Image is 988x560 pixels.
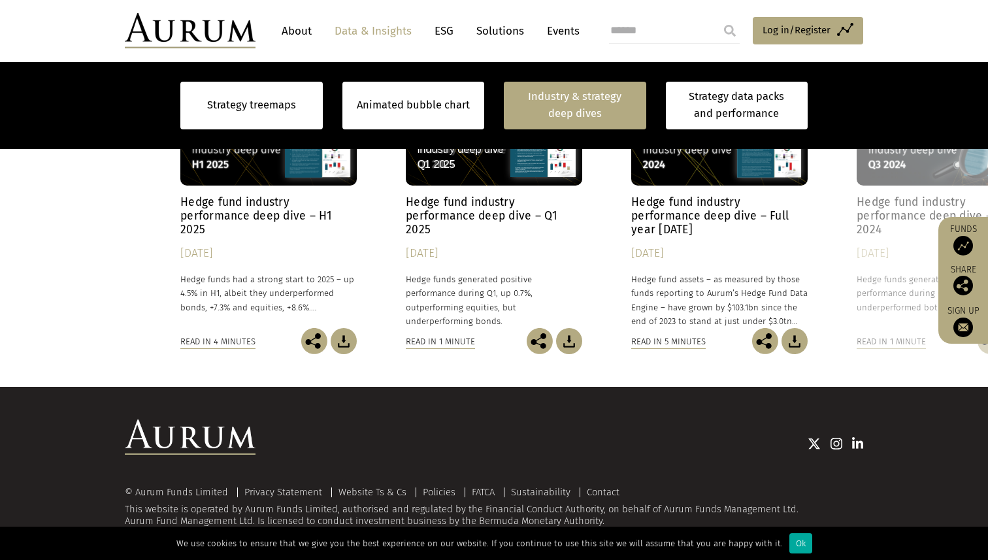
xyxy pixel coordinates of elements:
[717,18,743,44] input: Submit
[945,305,981,337] a: Sign up
[953,318,973,337] img: Sign up to our newsletter
[666,82,808,129] a: Strategy data packs and performance
[423,486,455,498] a: Policies
[406,244,582,263] div: [DATE]
[527,328,553,354] img: Share this post
[540,19,580,43] a: Events
[406,75,582,328] a: Hedge Fund Data Hedge fund industry performance deep dive – Q1 2025 [DATE] Hedge funds generated ...
[301,328,327,354] img: Share this post
[125,420,255,455] img: Aurum Logo
[328,19,418,43] a: Data & Insights
[275,19,318,43] a: About
[631,75,808,328] a: Hedge Fund Data Hedge fund industry performance deep dive – Full year [DATE] [DATE] Hedge fund as...
[406,335,475,349] div: Read in 1 minute
[207,97,296,114] a: Strategy treemaps
[406,272,582,328] p: Hedge funds generated positive performance during Q1, up 0.7%, outperforming equities, but underp...
[831,437,842,450] img: Instagram icon
[406,195,582,237] h4: Hedge fund industry performance deep dive – Q1 2025
[945,265,981,295] div: Share
[357,97,470,114] a: Animated bubble chart
[180,195,357,237] h4: Hedge fund industry performance deep dive – H1 2025
[244,486,322,498] a: Privacy Statement
[631,272,808,328] p: Hedge fund assets – as measured by those funds reporting to Aurum’s Hedge Fund Data Engine – have...
[180,335,255,349] div: Read in 4 minutes
[852,437,864,450] img: Linkedin icon
[428,19,460,43] a: ESG
[472,486,495,498] a: FATCA
[125,487,235,497] div: © Aurum Funds Limited
[789,533,812,553] div: Ok
[556,328,582,354] img: Download Article
[511,486,570,498] a: Sustainability
[753,17,863,44] a: Log in/Register
[504,82,646,129] a: Industry & strategy deep dives
[180,244,357,263] div: [DATE]
[338,486,406,498] a: Website Ts & Cs
[945,223,981,255] a: Funds
[631,195,808,237] h4: Hedge fund industry performance deep dive – Full year [DATE]
[587,486,619,498] a: Contact
[631,244,808,263] div: [DATE]
[125,13,255,48] img: Aurum
[125,487,863,527] div: This website is operated by Aurum Funds Limited, authorised and regulated by the Financial Conduc...
[631,335,706,349] div: Read in 5 minutes
[953,276,973,295] img: Share this post
[331,328,357,354] img: Download Article
[180,272,357,314] p: Hedge funds had a strong start to 2025 – up 4.5% in H1, albeit they underperformed bonds, +7.3% a...
[180,75,357,328] a: Hedge Fund Data Hedge fund industry performance deep dive – H1 2025 [DATE] Hedge funds had a stro...
[763,22,831,38] span: Log in/Register
[752,328,778,354] img: Share this post
[470,19,531,43] a: Solutions
[857,335,926,349] div: Read in 1 minute
[782,328,808,354] img: Download Article
[953,236,973,255] img: Access Funds
[808,437,821,450] img: Twitter icon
